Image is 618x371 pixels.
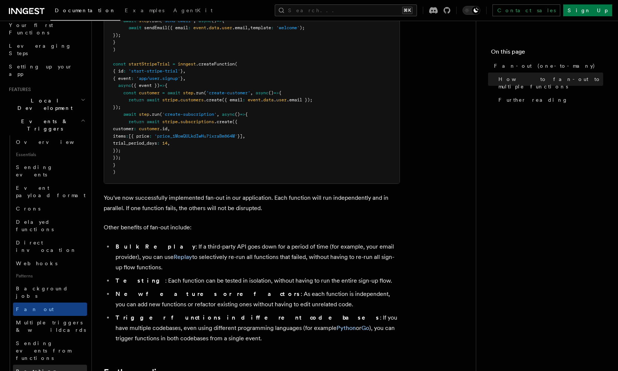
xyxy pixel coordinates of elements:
[123,18,136,23] span: await
[235,61,237,67] span: (
[183,76,186,81] span: ,
[113,141,157,146] span: trial_period_days
[250,90,253,95] span: ,
[276,25,300,30] span: 'welcome'
[167,90,180,95] span: await
[402,7,412,14] kbd: ⌘K
[491,59,603,72] a: Fan-out (one-to-many)
[268,90,274,95] span: ()
[123,68,126,74] span: :
[113,40,116,45] span: }
[113,61,126,67] span: const
[279,90,281,95] span: {
[6,118,81,132] span: Events & Triggers
[113,33,121,38] span: });
[13,149,87,161] span: Essentials
[113,47,116,52] span: )
[6,39,87,60] a: Leveraging Steps
[104,222,400,233] p: Other benefits of fan-out include:
[157,141,160,146] span: :
[167,126,170,131] span: ,
[180,68,183,74] span: }
[104,193,400,213] p: You've now successfully implemented fan-out in our application. Each function will run independen...
[123,112,136,117] span: await
[183,90,193,95] span: step
[491,47,603,59] h4: On this page
[174,253,192,260] a: Replay
[6,60,87,81] a: Setting up your app
[134,126,136,131] span: :
[204,90,206,95] span: (
[188,25,191,30] span: :
[126,134,128,139] span: :
[13,257,87,270] a: Webhooks
[237,134,243,139] span: }]
[180,119,214,124] span: subscriptions
[13,316,87,337] a: Multiple triggers & wildcards
[13,282,87,303] a: Background jobs
[217,18,222,23] span: =>
[16,219,54,232] span: Delayed functions
[248,25,250,30] span: ,
[193,25,206,30] span: event
[13,303,87,316] a: Fan out
[162,119,178,124] span: stripe
[123,90,136,95] span: const
[6,115,87,135] button: Events & Triggers
[167,141,170,146] span: ,
[232,119,237,124] span: ({
[147,97,160,102] span: await
[462,6,480,15] button: Toggle dark mode
[178,97,180,102] span: .
[113,162,116,168] span: }
[16,260,57,266] span: Webhooks
[113,134,126,139] span: items
[498,75,603,90] span: How to fan-out to multiple functions
[209,25,219,30] span: data
[271,25,274,30] span: :
[274,90,279,95] span: =>
[495,72,603,93] a: How to fan-out to multiple functions
[16,340,71,361] span: Sending events from functions
[16,185,86,198] span: Event payload format
[261,97,263,102] span: .
[118,83,131,88] span: async
[16,306,54,312] span: Fan out
[162,90,165,95] span: =
[180,97,204,102] span: customers
[13,202,87,215] a: Crons
[300,25,305,30] span: );
[276,97,287,102] span: user
[13,181,87,202] a: Event payload format
[6,18,87,39] a: Your first Functions
[255,90,268,95] span: async
[240,112,245,117] span: =>
[149,18,160,23] span: .run
[50,2,120,21] a: Documentation
[149,112,160,117] span: .run
[128,134,149,139] span: [{ price
[193,18,196,23] span: ,
[16,164,53,178] span: Sending events
[198,18,211,23] span: async
[222,25,232,30] span: user
[222,18,224,23] span: {
[232,25,248,30] span: .email
[167,25,188,30] span: ({ email
[165,83,167,88] span: {
[125,7,164,13] span: Examples
[116,243,196,250] strong: Bulk Replay
[16,320,86,333] span: Multiple triggers & wildcards
[113,76,131,81] span: { event
[243,134,245,139] span: ,
[196,61,235,67] span: .createFunction
[16,240,77,253] span: Direct invocation
[160,126,167,131] span: .id
[113,169,116,175] span: )
[113,313,400,344] li: : If you have multiple codebases, even using different programming languages (for example or ), y...
[113,276,400,286] li: : Each function can be tested in isolation, without having to run the entire sign-up flow.
[160,83,165,88] span: =>
[136,76,180,81] span: 'app/user.signup'
[154,134,237,139] span: 'price_1MowQULkdIwHu7ixraBm864M'
[13,161,87,181] a: Sending events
